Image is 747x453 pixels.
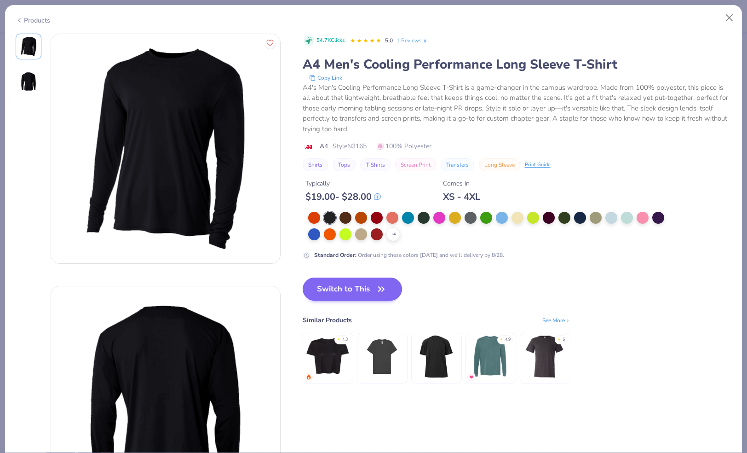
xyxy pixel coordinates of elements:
[264,37,276,49] button: Like
[479,158,520,171] button: Long Sleeve
[505,337,511,343] div: 4.9
[441,158,474,171] button: Transfers
[469,374,474,380] img: MostFav.gif
[525,161,551,169] div: Print Guide
[16,16,50,25] div: Products
[721,9,738,27] button: Close
[396,36,428,45] a: 1 Reviews
[469,335,512,378] img: Comfort Colors Adult Heavyweight RS Long-Sleeve T-Shirt
[303,56,732,73] div: A4 Men's Cooling Performance Long Sleeve T-Shirt
[306,374,311,380] img: trending.gif
[395,158,436,171] button: Screen Print
[500,337,503,340] div: ★
[305,191,381,203] div: $ 19.00 - $ 28.00
[320,141,328,151] span: A4
[342,337,348,343] div: 4.3
[563,337,565,343] div: 5
[443,191,480,203] div: XS - 4XL
[523,335,567,378] img: Bella + Canvas Men's Jersey Short-Sleeve Pocket T-Shirt
[305,179,381,188] div: Typically
[337,337,340,340] div: ★
[303,315,352,325] div: Similar Products
[17,35,40,58] img: Front
[542,316,570,325] div: See More
[306,73,345,82] button: copy to clipboard
[385,37,393,44] span: 5.0
[316,37,345,45] span: 54.7K Clicks
[51,34,280,263] img: Front
[414,335,458,378] img: Shaka Wear Garment-Dyed Crewneck T-Shirt
[306,335,350,378] img: Bella + Canvas Ladies' Flowy Cropped T-Shirt
[303,143,315,151] img: brand logo
[443,179,480,188] div: Comes In
[557,337,561,340] div: ★
[333,158,356,171] button: Tops
[333,141,367,151] span: Style N3165
[391,231,396,238] span: + 4
[350,34,381,48] div: 5.0 Stars
[303,82,732,134] div: A4's Men's Cooling Performance Long Sleeve T-Shirt is a game-changer in the campus wardrobe. Made...
[360,158,391,171] button: T-Shirts
[314,251,504,259] div: Order using these colors [DATE] and we’ll delivery by 8/28.
[17,70,40,93] img: Back
[303,158,328,171] button: Shirts
[360,335,404,378] img: Bella + Canvas FWD Fashion Heavyweight Street Tee
[314,251,356,259] strong: Standard Order :
[303,278,402,301] button: Switch to This
[377,141,431,151] span: 100% Polyester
